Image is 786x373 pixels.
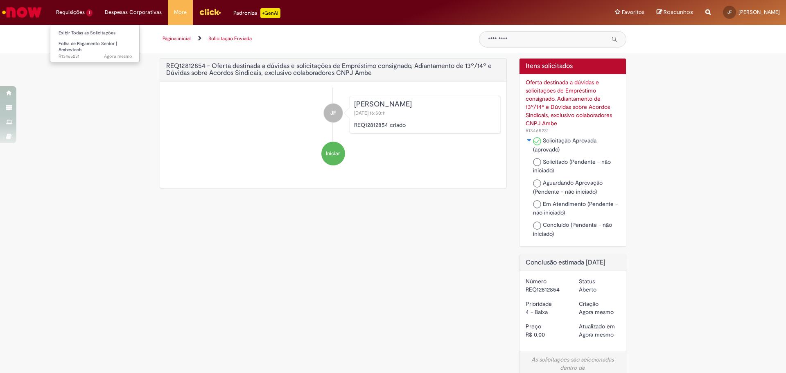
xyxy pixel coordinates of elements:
div: 30/08/2025 16:50:11 [579,308,620,316]
span: Concluído (Pendente - não iniciado) [533,221,612,237]
img: ServiceNow [1,4,43,20]
img: Solicitado (Pendente - não iniciado) [533,158,541,166]
ul: Requisições [50,25,140,62]
h2: REQ12812854 - Oferta destinada a dúvidas e solicitações de Empréstimo consignado, Adiantamento de... [166,63,500,77]
span: Agora mesmo [104,53,132,59]
span: Folha de Pagamento Senior | Ambevtech [59,41,117,53]
a: Exibir Todas as Solicitações [50,29,140,38]
h2: Conclusão estimada [DATE] [526,259,620,267]
ul: Trilhas de página [160,31,467,46]
img: Em Atendimento (Pendente - não iniciado) [533,200,541,208]
button: Solicitação aprovada Alternar a exibição do estado da fase para Folha de Pagamento Senior | Ambev... [526,136,533,145]
ul: Histórico de tíquete [166,88,500,174]
label: Atualizado em [579,322,615,330]
label: Número [526,277,547,285]
a: Solicitação Enviada [208,35,252,42]
label: Preço [526,322,541,330]
span: [PERSON_NAME] [739,9,780,16]
div: Aberto [579,285,620,294]
div: 4 - Baixa [526,308,567,316]
div: Padroniza [233,8,280,18]
li: Juliano Marcelo Bernandi Freygang [166,96,500,133]
h2: Itens solicitados [526,63,620,70]
span: Rascunhos [664,8,693,16]
span: [DATE] 16:50:11 [354,110,387,116]
label: Status [579,277,595,285]
img: Concluído (Pendente - não iniciado) [533,222,541,230]
a: Oferta destinada a dúvidas e solicitações de Empréstimo consignado, Adiantamento de 13º/14º e Dúv... [526,78,620,134]
span: JF [330,103,336,123]
span: Agora mesmo [579,331,614,338]
span: Iniciar [326,150,340,158]
p: REQ12812854 criado [354,121,496,129]
div: 30/08/2025 16:50:11 [579,330,620,339]
div: Oferta destinada a dúvidas e solicitações de Empréstimo consignado, Adiantamento de 13º/14º e Dúv... [526,78,620,127]
label: Criação [579,300,599,308]
span: Em Atendimento (Pendente - não iniciado) [533,200,618,217]
label: Prioridade [526,300,552,308]
span: R13465231 [59,53,132,60]
img: click_logo_yellow_360x200.png [199,6,221,18]
img: Expandir o estado da solicitação [526,138,533,143]
span: Número [526,127,549,134]
div: R$ 0,00 [526,330,567,339]
span: Agora mesmo [579,308,614,316]
span: Solicitação Aprovada (aprovado) [533,137,596,153]
span: Requisições [56,8,85,16]
span: Aguardando Aprovação (Pendente - não iniciado) [533,179,603,195]
a: Rascunhos [657,9,693,16]
span: R13465231 [526,127,549,134]
img: Aguardando Aprovação (Pendente - não iniciado) [533,179,541,188]
span: 1 [86,9,93,16]
span: Despesas Corporativas [105,8,162,16]
span: JF [727,9,732,15]
time: 30/08/2025 16:50:11 [579,308,614,316]
a: Aberto R13465231 : Folha de Pagamento Senior | Ambevtech [50,39,140,57]
time: 30/08/2025 16:50:11 [579,331,614,338]
span: Solicitado (Pendente - não iniciado) [533,158,611,174]
time: 30/08/2025 16:50:11 [104,53,132,59]
img: Solicitação Aprovada (aprovado) [533,137,541,145]
div: [PERSON_NAME] [354,100,496,109]
p: +GenAi [260,8,280,18]
div: REQ12812854 [526,285,567,294]
span: More [174,8,187,16]
span: Favoritos [622,8,644,16]
div: Juliano Marcelo Bernandi Freygang [324,104,343,122]
a: Página inicial [163,35,191,42]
